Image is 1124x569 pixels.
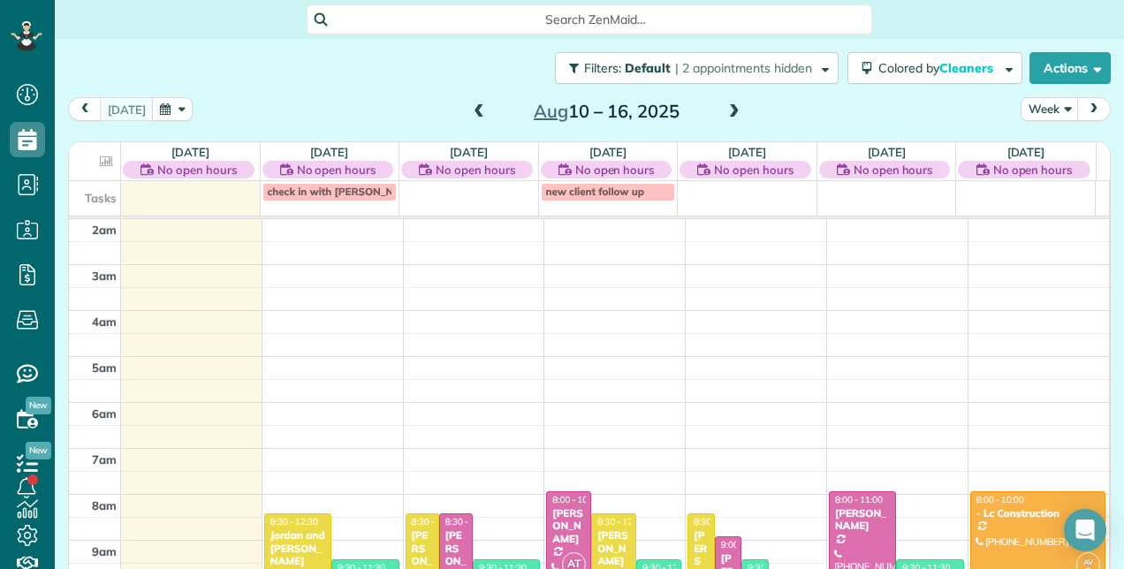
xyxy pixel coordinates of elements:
[575,161,655,178] span: No open hours
[26,397,51,414] span: New
[310,145,348,159] a: [DATE]
[270,529,326,567] div: Jordan and [PERSON_NAME]
[1064,509,1106,551] div: Open Intercom Messenger
[939,60,996,76] span: Cleaners
[854,161,933,178] span: No open hours
[589,145,627,159] a: [DATE]
[26,442,51,459] span: New
[68,97,102,121] button: prev
[834,507,891,533] div: [PERSON_NAME]
[847,52,1022,84] button: Colored byCleaners
[868,145,906,159] a: [DATE]
[270,516,318,527] span: 8:30 - 12:30
[92,498,117,512] span: 8am
[268,185,509,198] span: check in with [PERSON_NAME]/[PERSON_NAME]
[92,406,117,421] span: 6am
[92,223,117,237] span: 2am
[551,507,586,545] div: [PERSON_NAME]
[297,161,376,178] span: No open hours
[546,52,839,84] a: Filters: Default | 2 appointments hidden
[157,161,237,178] span: No open hours
[993,161,1073,178] span: No open hours
[596,529,631,567] div: [PERSON_NAME]
[976,507,1100,520] div: - Lc Construction
[675,60,812,76] span: | 2 appointments hidden
[1007,145,1045,159] a: [DATE]
[625,60,672,76] span: Default
[92,315,117,329] span: 4am
[92,269,117,283] span: 3am
[976,494,1024,505] span: 8:00 - 10:00
[100,97,154,121] button: [DATE]
[445,516,493,527] span: 8:30 - 10:30
[92,452,117,467] span: 7am
[878,60,999,76] span: Colored by
[714,161,794,178] span: No open hours
[171,145,209,159] a: [DATE]
[555,52,839,84] button: Filters: Default | 2 appointments hidden
[496,102,717,121] h2: 10 – 16, 2025
[597,516,645,527] span: 8:30 - 12:30
[721,539,769,550] span: 9:00 - 12:00
[694,516,741,527] span: 8:30 - 12:30
[534,100,568,122] span: Aug
[584,60,621,76] span: Filters:
[552,494,600,505] span: 8:00 - 10:00
[1083,557,1093,566] span: AV
[1029,52,1111,84] button: Actions
[412,516,459,527] span: 8:30 - 12:30
[1077,97,1111,121] button: next
[728,145,766,159] a: [DATE]
[835,494,883,505] span: 8:00 - 11:00
[546,185,644,198] span: new client follow up
[436,161,515,178] span: No open hours
[450,145,488,159] a: [DATE]
[1021,97,1079,121] button: Week
[92,544,117,558] span: 9am
[92,360,117,375] span: 5am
